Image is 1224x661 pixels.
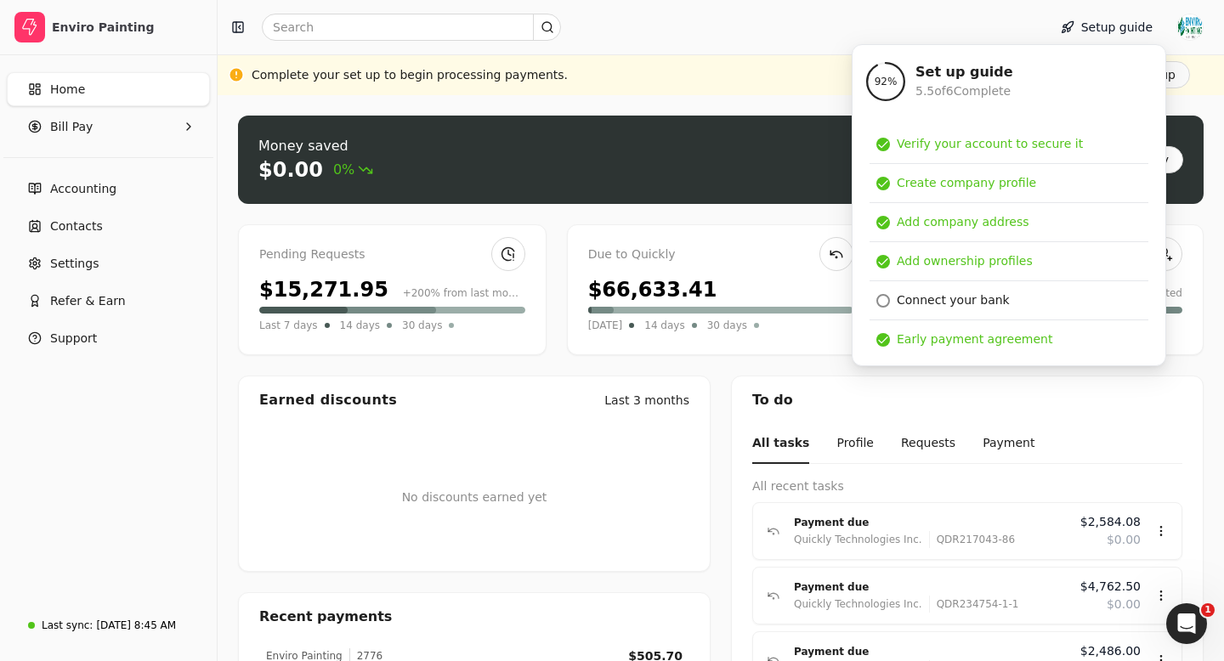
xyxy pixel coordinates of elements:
[794,579,1067,596] div: Payment due
[897,174,1036,192] div: Create company profile
[50,118,93,136] span: Bill Pay
[259,317,318,334] span: Last 7 days
[96,618,176,633] div: [DATE] 8:45 AM
[1080,642,1141,660] span: $2,486.00
[403,285,525,301] div: +200% from last month
[1107,531,1141,549] span: $0.00
[50,255,99,273] span: Settings
[259,274,388,305] div: $15,271.95
[732,376,1203,424] div: To do
[239,593,710,641] div: Recent payments
[983,424,1034,464] button: Payment
[794,531,922,548] div: Quickly Technologies Inc.
[929,596,1019,613] div: QDR234754-1-1
[259,390,397,410] div: Earned discounts
[852,44,1166,366] div: Setup guide
[794,596,922,613] div: Quickly Technologies Inc.
[50,81,85,99] span: Home
[1080,578,1141,596] span: $4,762.50
[588,274,717,305] div: $66,633.41
[7,284,210,318] button: Refer & Earn
[929,531,1015,548] div: QDR217043-86
[897,330,1052,348] div: Early payment agreement
[42,618,93,633] div: Last sync:
[252,66,568,84] div: Complete your set up to begin processing payments.
[794,643,1067,660] div: Payment due
[7,72,210,106] a: Home
[588,317,623,334] span: [DATE]
[333,160,373,180] span: 0%
[50,180,116,198] span: Accounting
[915,82,1013,100] div: 5.5 of 6 Complete
[1176,14,1204,41] img: Enviro%20new%20Logo%20_RGB_Colour.jpg
[50,218,103,235] span: Contacts
[7,321,210,355] button: Support
[901,424,955,464] button: Requests
[259,246,525,264] div: Pending Requests
[7,209,210,243] a: Contacts
[50,292,126,310] span: Refer & Earn
[752,477,1182,495] div: All recent tasks
[604,392,689,410] div: Last 3 months
[7,246,210,280] a: Settings
[7,110,210,144] button: Bill Pay
[707,317,747,334] span: 30 days
[836,424,874,464] button: Profile
[402,317,442,334] span: 30 days
[7,172,210,206] a: Accounting
[897,252,1033,270] div: Add ownership profiles
[644,317,684,334] span: 14 days
[875,74,898,89] span: 92 %
[340,317,380,334] span: 14 days
[7,610,210,641] a: Last sync:[DATE] 8:45 AM
[1047,14,1166,41] button: Setup guide
[915,62,1013,82] div: Set up guide
[402,461,547,534] div: No discounts earned yet
[588,246,854,264] div: Due to Quickly
[897,291,1010,309] div: Connect your bank
[794,514,1067,531] div: Payment due
[897,135,1083,153] div: Verify your account to secure it
[50,330,97,347] span: Support
[752,424,809,464] button: All tasks
[1080,513,1141,531] span: $2,584.08
[52,19,202,36] div: Enviro Painting
[258,156,323,184] div: $0.00
[258,136,373,156] div: Money saved
[1107,596,1141,613] span: $0.00
[1201,603,1215,617] span: 1
[262,14,561,41] input: Search
[1166,603,1207,644] iframe: Intercom live chat
[897,213,1029,231] div: Add company address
